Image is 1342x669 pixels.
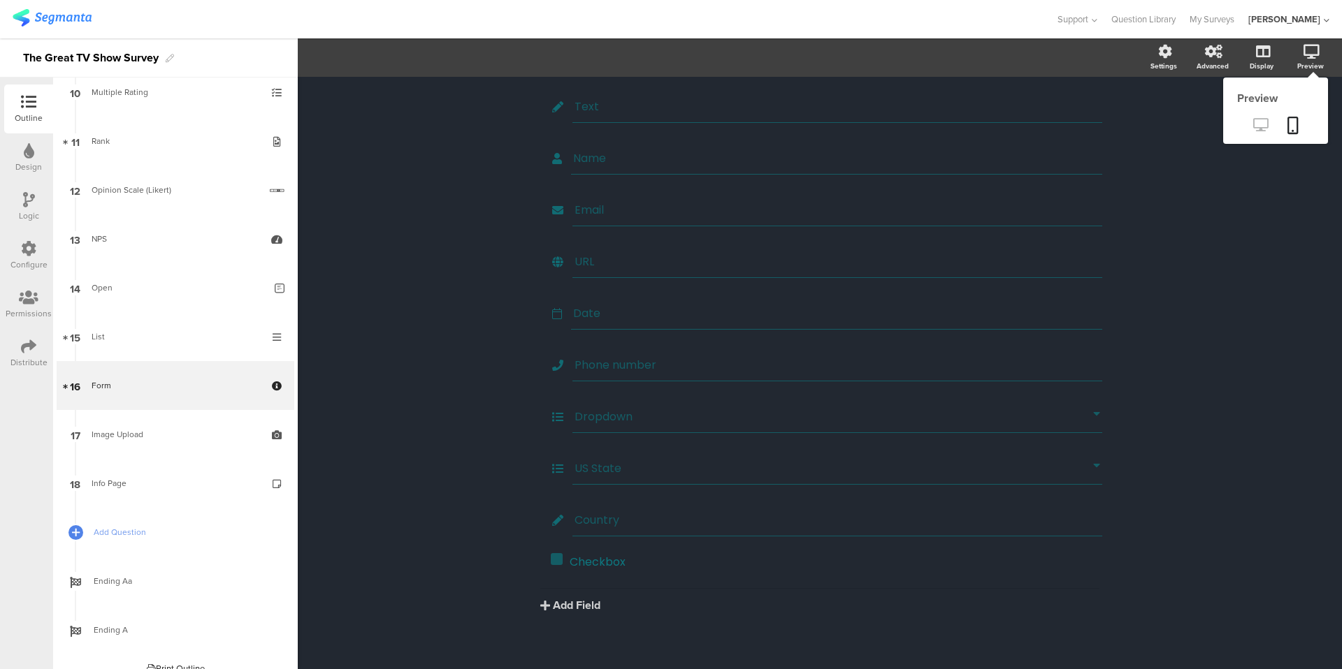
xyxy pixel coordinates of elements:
a: 12 Opinion Scale (Likert) [57,166,294,214]
input: Type field title... [575,408,1093,425]
span: 12 [70,182,80,198]
div: Preview [1297,61,1324,71]
div: Permissions [6,307,52,320]
input: Type field title... [575,460,1093,477]
a: 18 Info Page [57,459,294,508]
span: 17 [71,427,80,442]
a: 16 Form [57,361,294,410]
input: Type field title... [573,149,1100,167]
span: Support [1058,13,1088,26]
div: Open [92,281,264,295]
a: 13 NPS [57,214,294,263]
div: [PERSON_NAME] [1248,13,1320,26]
span: 18 [70,476,80,491]
div: Design [15,161,42,173]
span: 10 [70,84,80,100]
div: Info Page [92,476,259,490]
span: Ending Aa [94,574,273,588]
button: Add Field [540,597,600,613]
div: Logic [19,209,39,222]
div: Outline [15,112,43,124]
div: Form [92,378,259,392]
a: 14 Open [57,263,294,312]
span: 16 [70,378,80,393]
div: Rank [92,134,259,148]
a: 10 Multiple Rating [57,68,294,117]
input: Type field title... [575,253,1100,270]
div: Preview [1223,90,1328,106]
a: Ending A [57,605,294,654]
span: 11 [71,133,80,149]
div: Advanced [1197,61,1229,71]
span: 14 [70,280,80,295]
a: 15 List [57,312,294,361]
div: The Great TV Show Survey [23,47,159,69]
img: segmanta logo [13,9,92,27]
a: 11 Rank [57,117,294,166]
input: Type field title... [575,511,1100,529]
div: Opinion Scale (Likert) [92,183,259,197]
div: Distribute [10,356,48,369]
div: Display [1250,61,1274,71]
span: Ending A [94,623,273,637]
div: Image Upload [92,427,259,441]
div: Settings [1150,61,1177,71]
div: List [92,330,259,344]
div: Configure [10,258,48,271]
a: Ending Aa [57,557,294,605]
input: Type field title... [575,356,1100,374]
input: Type field title... [575,201,1100,219]
p: Checkbox [570,553,1092,571]
span: Add Question [94,525,273,539]
input: Type field title... [575,98,1100,115]
div: Multiple Rating [92,85,259,99]
a: 17 Image Upload [57,410,294,459]
input: Type field title... [573,304,1100,322]
span: 13 [70,231,80,247]
div: NPS [92,232,259,246]
span: 15 [70,329,80,344]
